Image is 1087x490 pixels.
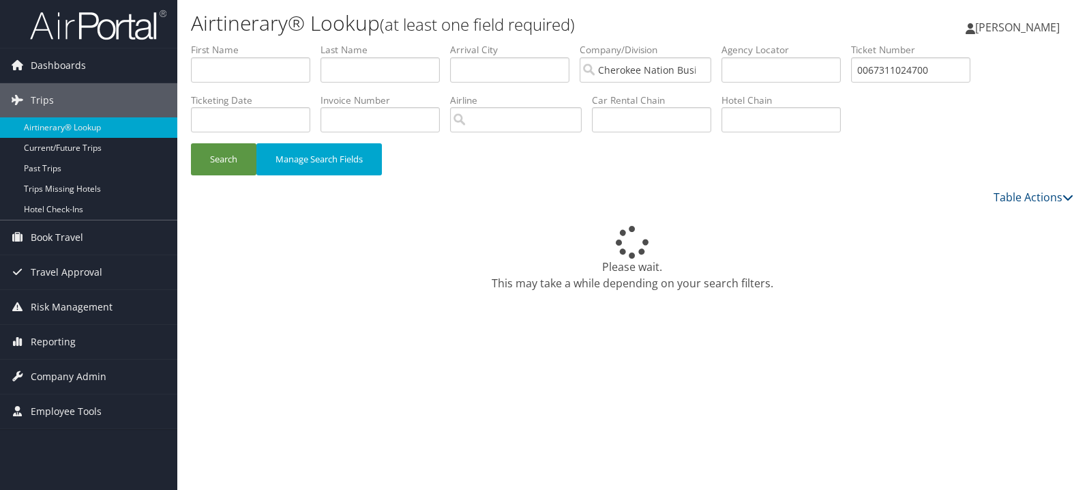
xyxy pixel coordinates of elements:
label: Ticketing Date [191,93,321,107]
div: Please wait. This may take a while depending on your search filters. [191,226,1073,291]
label: Hotel Chain [721,93,851,107]
label: Ticket Number [851,43,981,57]
a: [PERSON_NAME] [966,7,1073,48]
span: Travel Approval [31,255,102,289]
label: Arrival City [450,43,580,57]
label: Invoice Number [321,93,450,107]
a: Table Actions [994,190,1073,205]
span: Company Admin [31,360,106,394]
label: Car Rental Chain [592,93,721,107]
span: Risk Management [31,290,113,324]
label: Airline [450,93,592,107]
label: Agency Locator [721,43,851,57]
span: Book Travel [31,220,83,255]
span: Employee Tools [31,394,102,429]
span: Reporting [31,325,76,359]
small: (at least one field required) [380,13,575,35]
label: Company/Division [580,43,721,57]
span: [PERSON_NAME] [975,20,1060,35]
label: Last Name [321,43,450,57]
button: Search [191,143,256,175]
span: Dashboards [31,48,86,83]
label: First Name [191,43,321,57]
button: Manage Search Fields [256,143,382,175]
img: airportal-logo.png [30,9,166,41]
span: Trips [31,83,54,117]
h1: Airtinerary® Lookup [191,9,779,38]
